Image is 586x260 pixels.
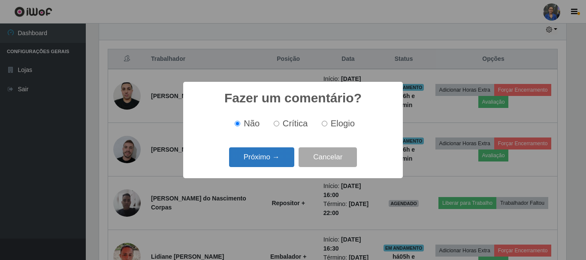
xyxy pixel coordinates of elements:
[331,119,355,128] span: Elogio
[283,119,308,128] span: Crítica
[224,90,362,106] h2: Fazer um comentário?
[235,121,240,126] input: Não
[299,147,357,167] button: Cancelar
[274,121,279,126] input: Crítica
[229,147,294,167] button: Próximo →
[244,119,260,128] span: Não
[322,121,327,126] input: Elogio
